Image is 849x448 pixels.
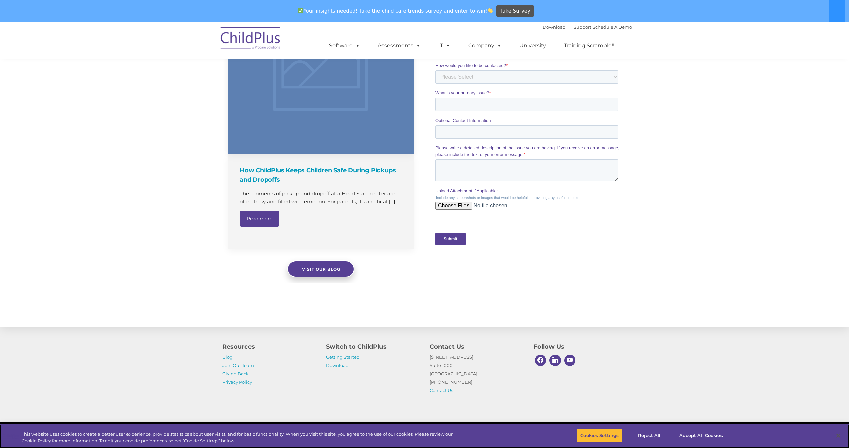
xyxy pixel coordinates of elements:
a: Software [322,39,367,52]
h4: Resources [222,342,316,351]
a: Support [574,24,591,30]
a: Download [326,363,349,368]
a: Linkedin [548,353,563,368]
a: Giving Back [222,371,249,376]
a: Contact Us [430,388,453,393]
p: [STREET_ADDRESS] Suite 1000 [GEOGRAPHIC_DATA] [PHONE_NUMBER] [430,353,523,395]
p: The moments of pickup and dropoff at a Head Start center are often busy and filled with emotion. ... [240,190,404,206]
a: Visit our blog [287,260,354,277]
span: Take Survey [500,5,530,17]
a: Join Our Team [222,363,254,368]
a: Privacy Policy [222,379,252,385]
a: Youtube [563,353,577,368]
span: Your insights needed! Take the child care trends survey and enter to win! [295,4,496,17]
button: Reject All [628,429,670,443]
a: Blog [222,354,233,360]
a: IT [432,39,457,52]
h4: Follow Us [533,342,627,351]
img: ChildPlus by Procare Solutions [217,22,284,56]
h4: Switch to ChildPlus [326,342,420,351]
a: Assessments [371,39,427,52]
h4: Contact Us [430,342,523,351]
a: Schedule A Demo [593,24,632,30]
a: Take Survey [496,5,534,17]
img: 👏 [488,8,493,13]
button: Cookies Settings [577,429,622,443]
a: Read more [240,211,279,227]
span: Visit our blog [302,267,340,272]
div: This website uses cookies to create a better user experience, provide statistics about user visit... [22,431,467,444]
a: Getting Started [326,354,360,360]
a: Facebook [533,353,548,368]
a: Training Scramble!! [557,39,621,52]
h4: How ChildPlus Keeps Children Safe During Pickups and Dropoffs [240,166,404,184]
button: Close [831,428,846,443]
button: Accept All Cookies [676,429,726,443]
a: Company [461,39,508,52]
a: University [513,39,553,52]
a: Download [543,24,566,30]
img: ✅ [298,8,303,13]
font: | [543,24,632,30]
